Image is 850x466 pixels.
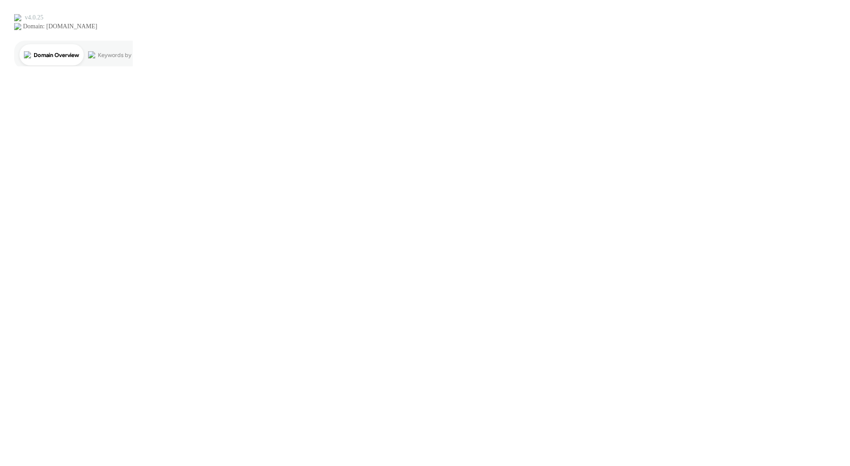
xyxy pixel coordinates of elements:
div: v 4.0.25 [25,14,43,21]
img: website_grey.svg [14,23,21,30]
div: Domain Overview [34,52,79,58]
img: logo_orange.svg [14,14,21,21]
img: tab_domain_overview_orange.svg [24,51,31,58]
div: Domain: [DOMAIN_NAME] [23,23,97,30]
img: tab_keywords_by_traffic_grey.svg [88,51,95,58]
div: Keywords by Traffic [98,52,149,58]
